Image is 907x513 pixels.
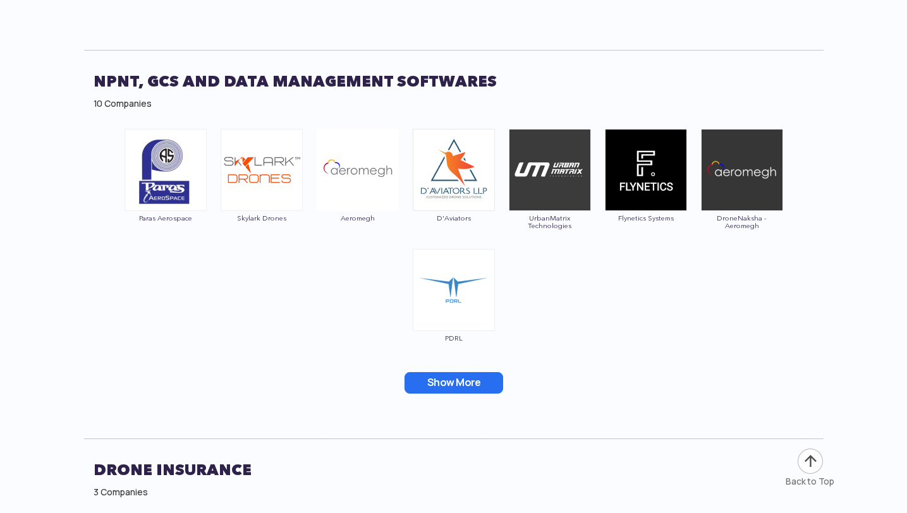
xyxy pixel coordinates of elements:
span: Flynetics Systems [604,214,688,222]
a: Flynetics Systems [604,164,688,222]
span: PDRL [412,334,496,342]
img: img_flynetics.png [605,129,687,211]
img: ic_arrow-up.png [796,447,824,475]
h2: DRONE INSURANCE [94,454,814,486]
a: PDRL [412,284,496,342]
h2: NPNT, GCS and Data Management Softwares [94,66,814,97]
img: img_dronenaksha.png [701,129,783,211]
img: ic_skylark.png [221,129,303,211]
span: UrbanMatrix Technologies [508,214,592,229]
a: DroneNaksha - Aeromegh [700,164,784,229]
button: Show More [405,372,503,394]
span: Skylark Drones [220,214,303,222]
img: aeromegh.png [317,129,399,211]
span: D'Aviators [412,214,496,222]
div: Back to Top [786,475,834,488]
a: D'Aviators [412,164,496,222]
img: ic_urbanmatrix.png [509,129,591,211]
img: ic_daviators.png [413,129,495,211]
span: Aeromegh [316,214,399,222]
a: Skylark Drones [220,164,303,222]
img: img_pdrl.png [413,249,495,331]
div: 3 Companies [94,486,814,498]
a: Paras Aerospace [124,164,207,222]
span: Paras Aerospace [124,214,207,222]
span: DroneNaksha - Aeromegh [700,214,784,229]
div: 10 Companies [94,97,814,110]
a: UrbanMatrix Technologies [508,164,592,229]
img: ic_paras.png [125,129,207,211]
